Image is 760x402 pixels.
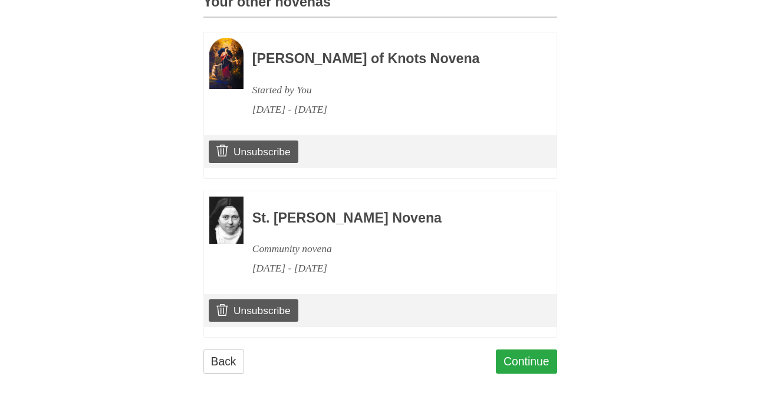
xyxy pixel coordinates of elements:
h3: [PERSON_NAME] of Knots Novena [252,51,525,67]
a: Continue [496,349,557,374]
img: Novena image [209,38,244,89]
h3: St. [PERSON_NAME] Novena [252,211,525,226]
div: Community novena [252,239,525,259]
div: [DATE] - [DATE] [252,100,525,119]
div: [DATE] - [DATE] [252,259,525,278]
a: Unsubscribe [209,140,298,163]
a: Unsubscribe [209,299,298,322]
a: Back [203,349,244,374]
div: Started by You [252,80,525,100]
img: Novena image [209,197,244,244]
